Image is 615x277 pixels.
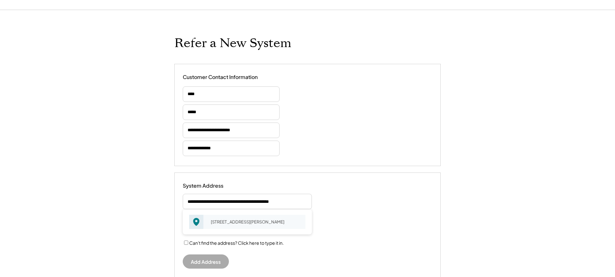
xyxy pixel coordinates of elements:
[174,36,291,51] h1: Refer a New System
[207,217,305,226] div: [STREET_ADDRESS][PERSON_NAME]
[183,74,258,81] div: Customer Contact Information
[189,240,284,246] label: Can't find the address? Click here to type it in.
[183,254,229,269] button: Add Address
[183,183,247,189] div: System Address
